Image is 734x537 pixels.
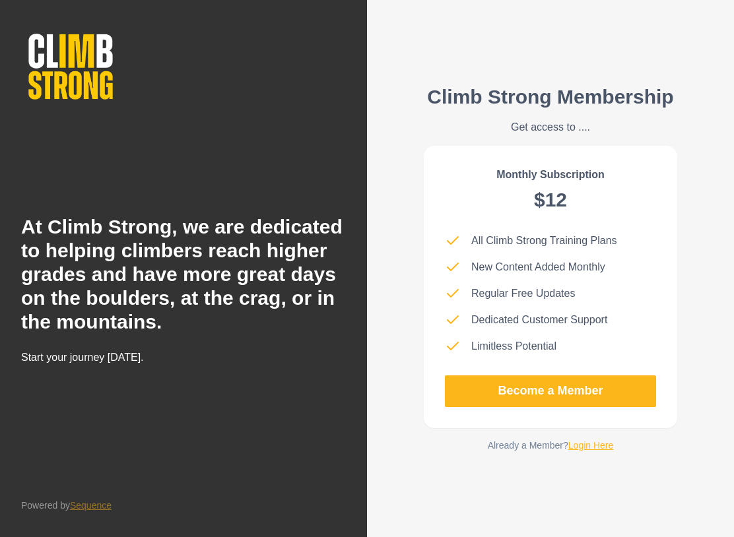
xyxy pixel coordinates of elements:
[496,167,605,183] p: Monthly Subscription
[488,439,614,453] p: Already a Member?
[427,119,673,135] p: Get access to ....
[21,350,317,365] p: Start your journey [DATE].
[471,312,607,328] p: Dedicated Customer Support
[471,259,605,275] p: New Content Added Monthly
[70,500,112,511] a: Sequence
[568,440,614,451] a: Login Here
[427,85,673,109] h2: Climb Strong Membership
[445,375,656,407] a: Become a Member
[471,233,617,249] p: All Climb Strong Training Plans
[471,286,575,301] p: Regular Free Updates
[534,188,567,212] h2: $12
[21,26,120,107] img: Climb Strong Logo
[471,338,556,354] p: Limitless Potential
[21,499,112,513] p: Powered by
[21,215,346,334] h2: At Climb Strong, we are dedicated to helping climbers reach higher grades and have more great day...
